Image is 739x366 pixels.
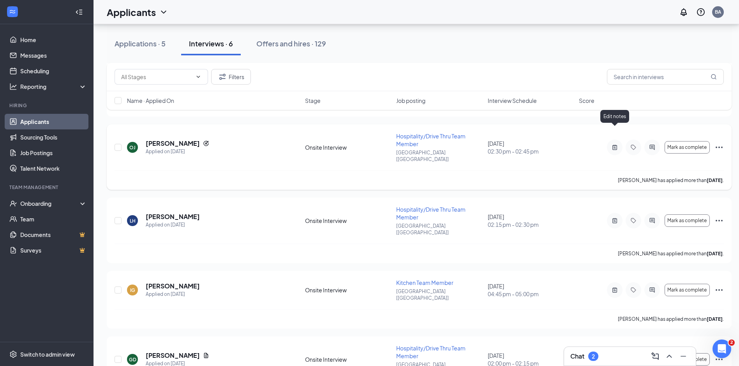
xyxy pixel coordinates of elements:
[107,5,156,19] h1: Applicants
[618,250,724,257] p: [PERSON_NAME] has applied more than .
[20,211,87,227] a: Team
[127,97,174,104] span: Name · Applied On
[146,148,209,156] div: Applied on [DATE]
[610,287,619,293] svg: ActiveNote
[121,72,192,81] input: All Stages
[146,282,200,290] h5: [PERSON_NAME]
[610,144,619,150] svg: ActiveNote
[20,114,87,129] a: Applicants
[396,223,483,236] p: [GEOGRAPHIC_DATA] [[GEOGRAPHIC_DATA]]
[728,339,735,346] span: 2
[665,352,674,361] svg: ChevronUp
[677,350,690,362] button: Minimize
[305,143,392,151] div: Onsite Interview
[667,218,707,223] span: Mark as complete
[667,287,707,293] span: Mark as complete
[396,288,483,301] p: [GEOGRAPHIC_DATA] [[GEOGRAPHIC_DATA]]
[203,140,209,147] svg: Reapply
[305,217,392,225] div: Onsite Interview
[488,97,537,104] span: Interview Schedule
[211,69,251,85] button: Filter Filters
[570,352,584,361] h3: Chat
[396,279,453,286] span: Kitchen Team Member
[714,143,724,152] svg: Ellipses
[665,284,710,296] button: Mark as complete
[488,213,574,228] div: [DATE]
[195,74,201,80] svg: ChevronDown
[707,177,723,183] b: [DATE]
[130,217,136,224] div: LH
[146,212,200,221] h5: [PERSON_NAME]
[667,145,707,150] span: Mark as complete
[146,290,200,298] div: Applied on [DATE]
[600,110,629,123] div: Edit notes
[9,8,16,16] svg: WorkstreamLogo
[647,217,657,224] svg: ActiveChat
[9,350,17,358] svg: Settings
[629,287,638,293] svg: Tag
[647,287,657,293] svg: ActiveChat
[607,69,724,85] input: Search in interviews
[305,97,321,104] span: Stage
[618,316,724,322] p: [PERSON_NAME] has applied more than .
[714,285,724,295] svg: Ellipses
[9,200,17,207] svg: UserCheck
[679,7,688,17] svg: Notifications
[711,74,717,80] svg: MagnifyingGlass
[679,352,688,361] svg: Minimize
[20,200,80,207] div: Onboarding
[629,217,638,224] svg: Tag
[579,97,594,104] span: Score
[189,39,233,48] div: Interviews · 6
[651,352,660,361] svg: ComposeMessage
[663,350,676,362] button: ChevronUp
[488,290,574,298] span: 04:45 pm - 05:00 pm
[146,221,200,229] div: Applied on [DATE]
[218,72,227,81] svg: Filter
[488,140,574,155] div: [DATE]
[20,242,87,258] a: SurveysCrown
[9,83,17,90] svg: Analysis
[75,8,83,16] svg: Collapse
[488,147,574,155] span: 02:30 pm - 02:45 pm
[714,216,724,225] svg: Ellipses
[592,353,595,360] div: 2
[488,282,574,298] div: [DATE]
[696,7,705,17] svg: QuestionInfo
[20,63,87,79] a: Scheduling
[20,227,87,242] a: DocumentsCrown
[9,184,85,191] div: Team Management
[707,316,723,322] b: [DATE]
[305,355,392,363] div: Onsite Interview
[396,149,483,163] p: [GEOGRAPHIC_DATA] [[GEOGRAPHIC_DATA]]
[396,97,425,104] span: Job posting
[629,144,638,150] svg: Tag
[20,350,75,358] div: Switch to admin view
[618,177,724,184] p: [PERSON_NAME] has applied more than .
[714,355,724,364] svg: Ellipses
[203,352,209,359] svg: Document
[129,356,136,363] div: GD
[665,141,710,154] button: Mark as complete
[610,217,619,224] svg: ActiveNote
[20,32,87,48] a: Home
[396,133,466,147] span: Hospitality/Drive Thru Team Member
[9,102,85,109] div: Hiring
[146,139,200,148] h5: [PERSON_NAME]
[488,221,574,228] span: 02:15 pm - 02:30 pm
[115,39,166,48] div: Applications · 5
[396,345,466,359] span: Hospitality/Drive Thru Team Member
[20,48,87,63] a: Messages
[707,251,723,256] b: [DATE]
[305,286,392,294] div: Onsite Interview
[20,83,87,90] div: Reporting
[396,206,466,221] span: Hospitality/Drive Thru Team Member
[130,287,135,294] div: IG
[256,39,326,48] div: Offers and hires · 129
[20,145,87,161] a: Job Postings
[20,129,87,145] a: Sourcing Tools
[715,9,721,15] div: BA
[713,339,731,358] iframe: Intercom live chat
[146,351,200,360] h5: [PERSON_NAME]
[647,144,657,150] svg: ActiveChat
